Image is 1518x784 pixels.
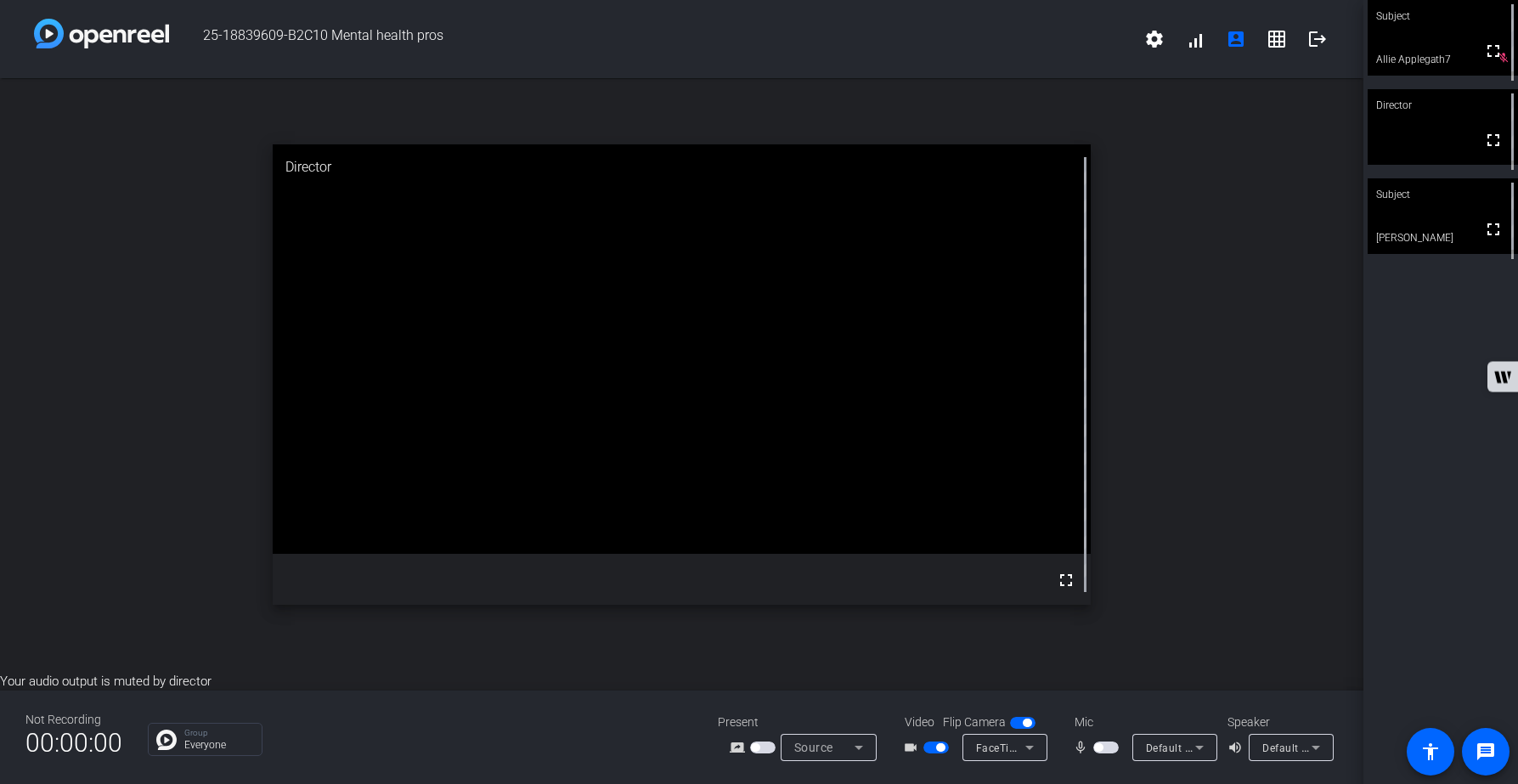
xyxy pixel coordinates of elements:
div: Not Recording [25,711,122,729]
span: FaceTime HD Camera (Built-in) (05ac:8514) [976,741,1194,754]
mat-icon: fullscreen [1483,219,1504,240]
mat-icon: fullscreen [1483,130,1504,150]
div: Director [1368,89,1518,121]
div: Present [718,713,888,731]
div: Mic [1058,713,1227,731]
span: Default - AirPods [1262,741,1347,754]
mat-icon: message [1476,742,1496,762]
span: Source [794,741,833,754]
div: Subject [1368,178,1518,211]
img: Chat Icon [156,730,177,750]
span: Flip Camera [943,713,1006,731]
span: Default - AirPods [1146,741,1231,754]
mat-icon: settings [1144,29,1165,49]
div: Director [273,144,1091,190]
mat-icon: fullscreen [1483,41,1504,61]
p: Group [184,729,253,737]
button: signal_cellular_alt [1175,19,1216,59]
mat-icon: mic_none [1073,737,1093,758]
div: Speaker [1227,713,1329,731]
mat-icon: accessibility [1420,742,1441,762]
mat-icon: screen_share_outline [730,737,750,758]
mat-icon: videocam_outline [903,737,923,758]
mat-icon: grid_on [1267,29,1287,49]
mat-icon: fullscreen [1056,570,1076,590]
mat-icon: volume_up [1227,737,1248,758]
span: 25-18839609-B2C10 Mental health pros [169,19,1134,59]
mat-icon: account_box [1226,29,1246,49]
span: Video [905,713,934,731]
p: Everyone [184,740,253,750]
img: white-gradient.svg [34,19,169,48]
mat-icon: logout [1307,29,1328,49]
span: 00:00:00 [25,722,122,764]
